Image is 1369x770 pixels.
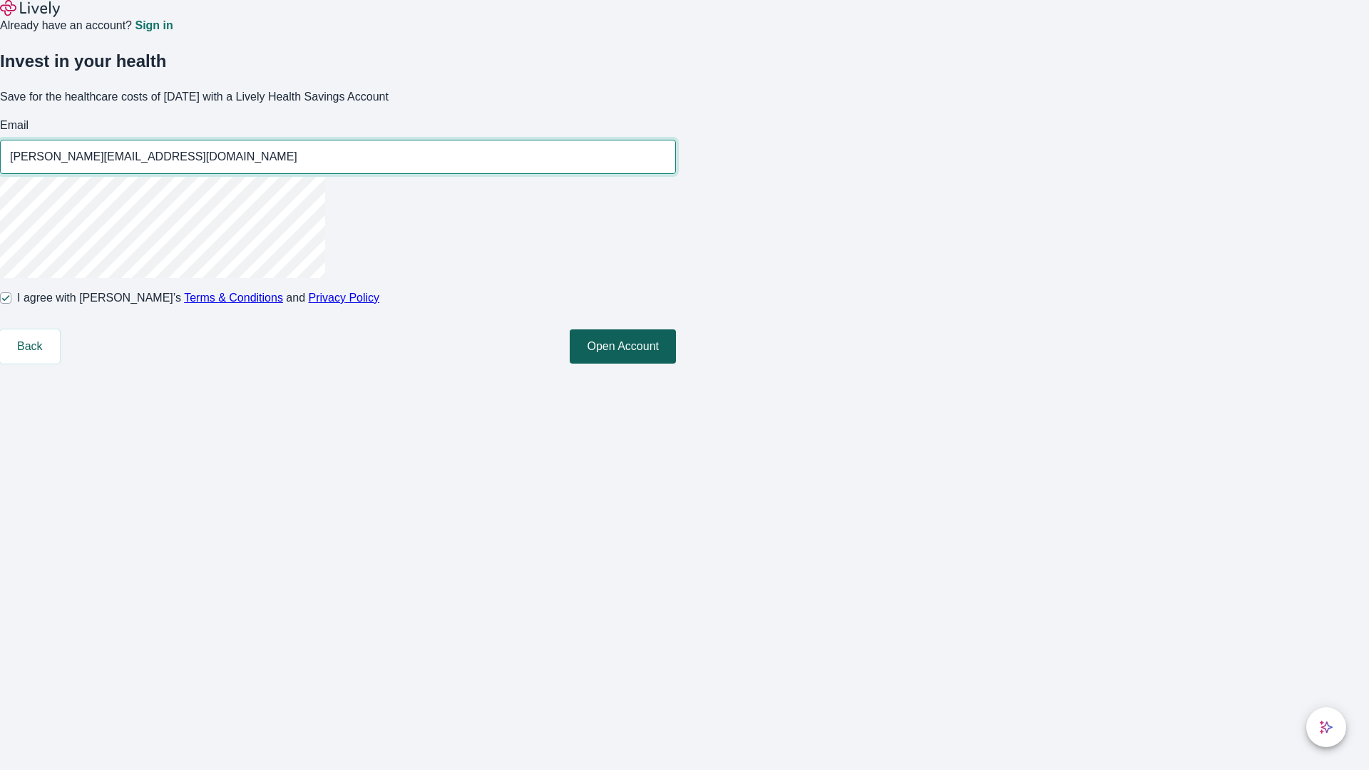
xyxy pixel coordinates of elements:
button: chat [1306,707,1346,747]
button: Open Account [570,329,676,364]
svg: Lively AI Assistant [1319,720,1333,734]
a: Terms & Conditions [184,292,283,304]
a: Privacy Policy [309,292,380,304]
span: I agree with [PERSON_NAME]’s and [17,289,379,307]
a: Sign in [135,20,173,31]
